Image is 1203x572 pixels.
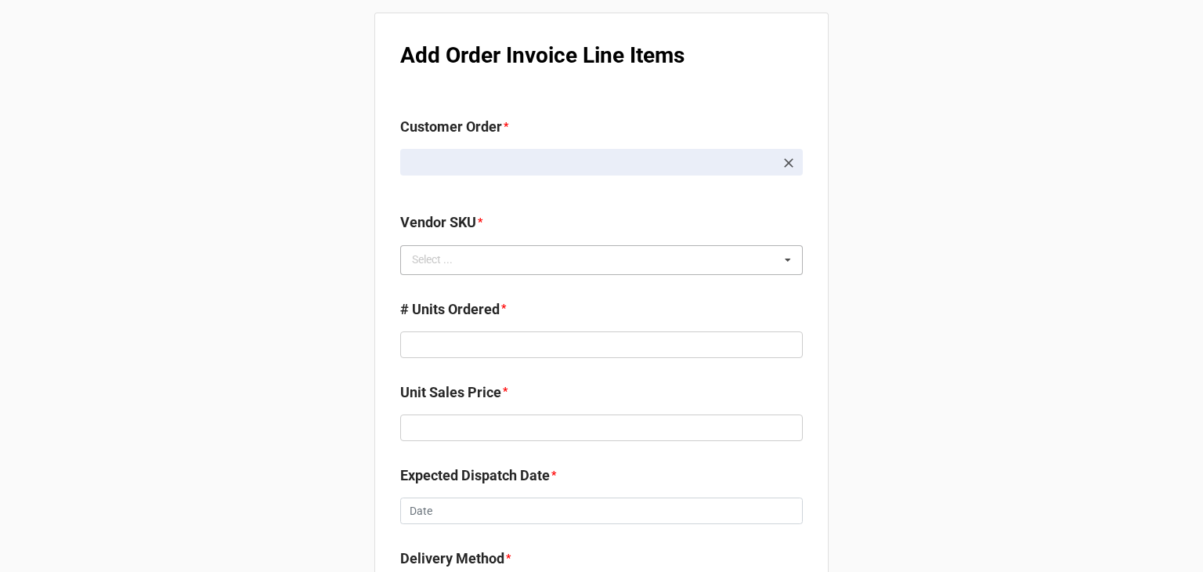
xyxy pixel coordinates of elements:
[400,212,476,234] label: Vendor SKU
[400,548,504,570] label: Delivery Method
[408,251,475,269] div: Select ...
[400,116,502,138] label: Customer Order
[400,382,501,404] label: Unit Sales Price
[400,498,803,524] input: Date
[400,299,500,320] label: # Units Ordered
[400,42,685,68] b: Add Order Invoice Line Items
[400,465,550,487] label: Expected Dispatch Date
